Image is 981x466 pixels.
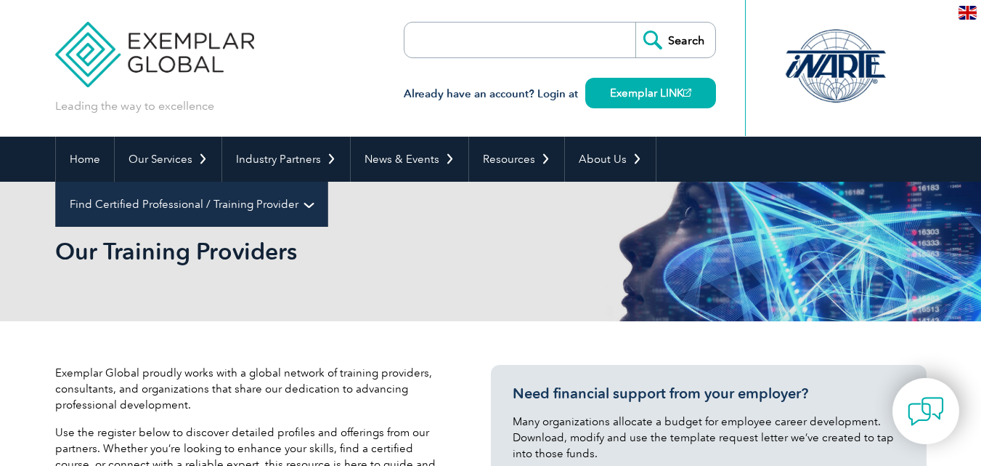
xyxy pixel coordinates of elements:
img: open_square.png [683,89,691,97]
p: Exemplar Global proudly works with a global network of training providers, consultants, and organ... [55,365,447,413]
a: About Us [565,137,656,182]
h2: Our Training Providers [55,240,665,263]
p: Leading the way to excellence [55,98,214,114]
a: Find Certified Professional / Training Provider [56,182,327,227]
h3: Already have an account? Login at [404,85,716,103]
a: Industry Partners [222,137,350,182]
p: Many organizations allocate a budget for employee career development. Download, modify and use th... [513,414,905,462]
a: Home [56,137,114,182]
a: News & Events [351,137,468,182]
input: Search [635,23,715,57]
a: Resources [469,137,564,182]
h3: Need financial support from your employer? [513,385,905,403]
a: Exemplar LINK [585,78,716,108]
a: Our Services [115,137,221,182]
img: contact-chat.png [908,393,944,430]
img: en [958,6,977,20]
